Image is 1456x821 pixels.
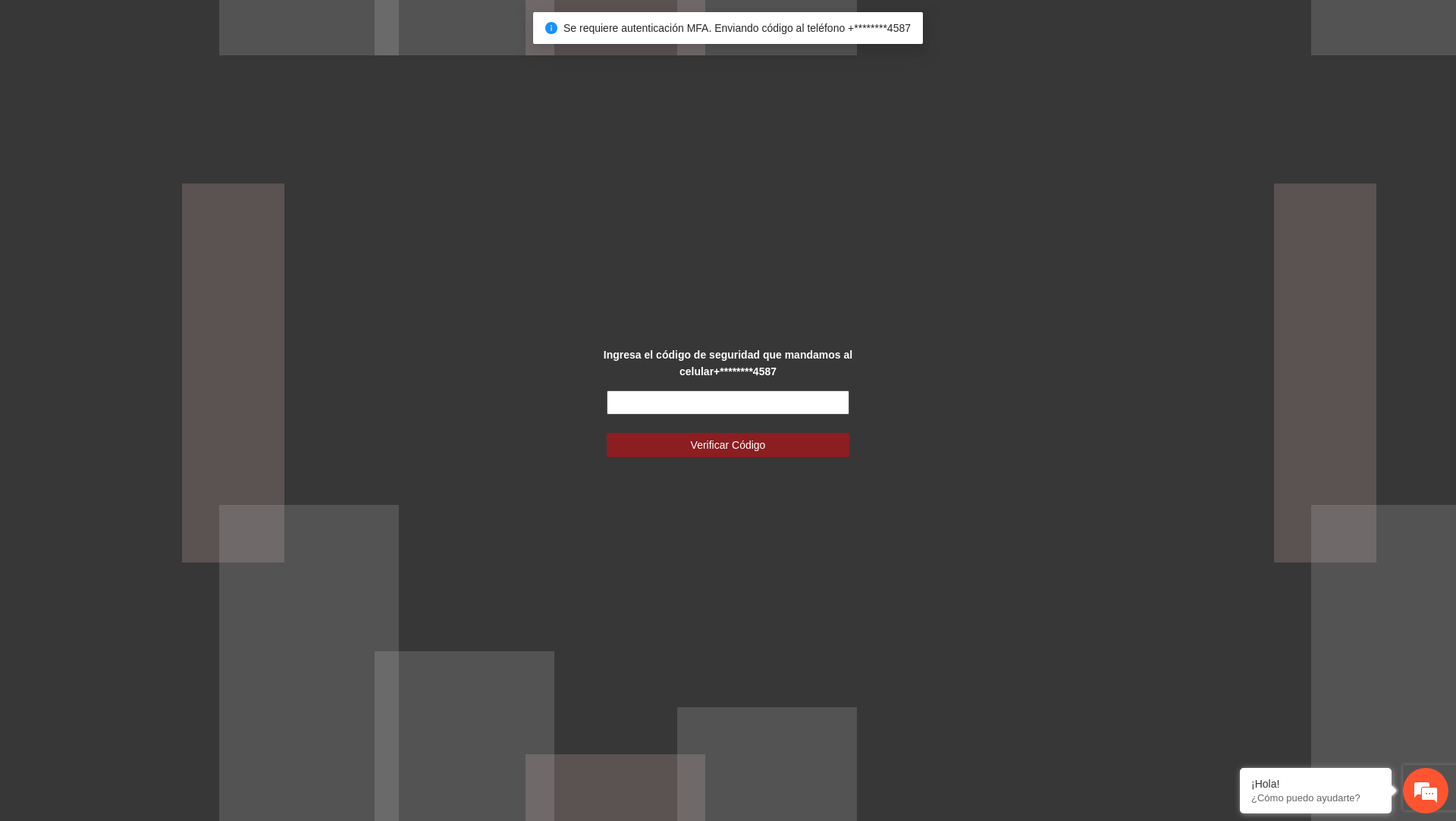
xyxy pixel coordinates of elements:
[249,8,285,44] div: Minimizar ventana de chat en vivo
[1251,792,1380,804] p: ¿Cómo puedo ayudarte?
[545,22,557,34] span: info-circle
[79,77,255,97] div: Chatee con nosotros ahora
[8,414,289,467] textarea: Escriba su mensaje y pulse “Intro”
[607,433,849,457] button: Verificar Código
[563,22,911,34] span: Se requiere autenticación MFA. Enviando código al teléfono +********4587
[604,349,852,378] strong: Ingresa el código de seguridad que mandamos al celular +********4587
[691,437,766,453] span: Verificar Código
[88,202,209,356] span: Estamos en línea.
[1251,778,1380,790] div: ¡Hola!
